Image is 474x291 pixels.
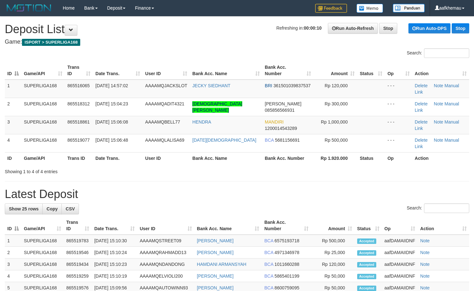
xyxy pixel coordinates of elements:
[5,235,21,247] td: 1
[415,83,459,95] a: Manual Link
[92,270,137,282] td: [DATE] 15:10:19
[274,273,299,279] span: Copy 5865401199 to clipboard
[264,262,273,267] span: BCA
[434,138,443,143] a: Note
[5,80,21,98] td: 1
[145,138,184,143] span: AAAAMQLALISA69
[192,119,211,124] a: HENDRA
[197,262,246,267] a: HAMDANI ARMANSYAH
[67,138,90,143] span: 865519077
[325,83,348,88] span: Rp 120,000
[143,61,190,80] th: User ID: activate to sort column ascending
[315,4,347,13] img: Feedback.jpg
[415,138,459,149] a: Manual Link
[393,4,425,12] img: panduan.png
[407,203,469,213] label: Search:
[357,61,385,80] th: Status: activate to sort column ascending
[321,119,348,124] span: Rp 1,000,000
[264,250,273,255] span: BCA
[21,235,64,247] td: SUPERLIGA168
[385,98,412,116] td: - - -
[311,247,355,259] td: Rp 25,000
[274,285,299,290] span: Copy 8600759095 to clipboard
[137,270,195,282] td: AAAAMQELVIOLI200
[64,235,92,247] td: 865519783
[137,235,195,247] td: AAAAMQSTREET09
[92,247,137,259] td: [DATE] 15:10:24
[434,101,443,106] a: Note
[21,270,64,282] td: SUPERLIGA168
[93,152,143,164] th: Date Trans.
[264,285,273,290] span: BCA
[96,101,128,106] span: [DATE] 15:04:23
[5,61,21,80] th: ID: activate to sort column descending
[96,119,128,124] span: [DATE] 15:06:08
[274,250,299,255] span: Copy 4971346978 to clipboard
[190,61,262,80] th: Bank Acc. Name: activate to sort column ascending
[355,216,382,235] th: Status: activate to sort column ascending
[5,203,43,214] a: Show 25 rows
[5,98,21,116] td: 2
[382,259,418,270] td: aafDAMAIIDNF
[21,80,65,98] td: SUPERLIGA168
[5,116,21,134] td: 3
[143,152,190,164] th: User ID
[415,119,428,124] a: Delete
[274,238,299,243] span: Copy 6575193718 to clipboard
[96,138,128,143] span: [DATE] 15:06:48
[420,273,430,279] a: Note
[92,235,137,247] td: [DATE] 15:10:30
[357,274,376,279] span: Accepted
[314,152,357,164] th: Rp 1.920.000
[64,270,92,282] td: 865519259
[275,138,300,143] span: Copy 5681156691 to clipboard
[64,216,92,235] th: Trans ID: activate to sort column ascending
[325,101,348,106] span: Rp 300,000
[265,108,294,113] span: Copy 085856566931 to clipboard
[311,270,355,282] td: Rp 50,000
[92,216,137,235] th: Date Trans.: activate to sort column ascending
[357,286,376,291] span: Accepted
[5,3,53,13] img: MOTION_logo.png
[21,247,64,259] td: SUPERLIGA168
[46,206,58,211] span: Copy
[357,250,376,256] span: Accepted
[5,188,469,201] h1: Latest Deposit
[21,134,65,152] td: SUPERLIGA168
[412,152,469,164] th: Action
[325,138,348,143] span: Rp 500,000
[424,203,469,213] input: Search:
[415,101,428,106] a: Delete
[61,203,79,214] a: CSV
[408,23,450,33] a: Run Auto-DPS
[197,238,234,243] a: [PERSON_NAME]
[96,83,128,88] span: [DATE] 14:57:02
[385,80,412,98] td: - - -
[5,247,21,259] td: 2
[264,273,273,279] span: BCA
[382,247,418,259] td: aafDAMAIIDNF
[357,262,376,267] span: Accepted
[328,23,378,34] a: Run Auto-Refresh
[64,247,92,259] td: 865519546
[145,83,187,88] span: AAAAMQJACKSLOT
[382,270,418,282] td: aafDAMAIIDNF
[145,101,184,106] span: AAAAMQADIT4321
[415,83,428,88] a: Delete
[311,235,355,247] td: Rp 500,000
[262,61,314,80] th: Bank Acc. Number: activate to sort column ascending
[42,203,62,214] a: Copy
[262,216,311,235] th: Bank Acc. Number: activate to sort column ascending
[5,152,21,164] th: ID
[21,216,64,235] th: Game/API: activate to sort column ascending
[5,259,21,270] td: 3
[311,259,355,270] td: Rp 120,000
[197,285,234,290] a: [PERSON_NAME]
[22,39,80,46] span: ISPORT > SUPERLIGA168
[9,206,39,211] span: Show 25 rows
[385,116,412,134] td: - - -
[64,259,92,270] td: 865519434
[5,39,469,45] h4: Game:
[265,101,301,106] span: [PERSON_NAME]
[195,216,262,235] th: Bank Acc. Name: activate to sort column ascending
